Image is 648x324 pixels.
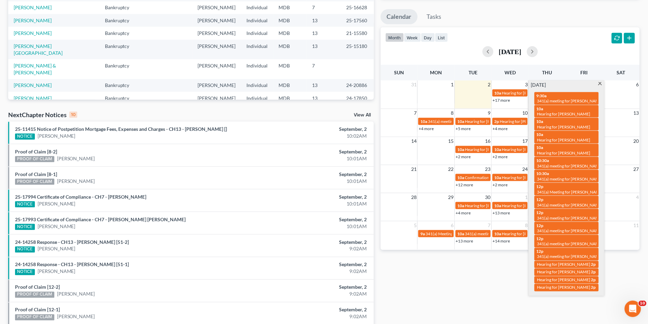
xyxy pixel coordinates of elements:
[57,313,95,320] a: [PERSON_NAME]
[38,223,76,230] a: [PERSON_NAME]
[307,59,341,79] td: 7
[192,92,241,104] td: [PERSON_NAME]
[617,70,625,75] span: Sat
[273,59,307,79] td: MDB
[307,1,341,14] td: 7
[254,284,367,291] div: September, 2
[38,268,76,275] a: [PERSON_NAME]
[524,221,528,229] span: 8
[487,109,491,117] span: 9
[524,193,528,201] span: 1
[341,79,374,92] td: 24-20886
[15,284,60,290] a: Proof of Claim [12-2]
[38,200,76,207] a: [PERSON_NAME]
[537,106,543,111] span: 10a
[354,113,371,117] a: View All
[241,79,273,92] td: Individual
[531,82,546,88] span: [DATE]
[241,92,273,104] td: Individual
[15,239,129,245] a: 24-14258 Response - CH13 - [PERSON_NAME] [51-2]
[192,27,241,39] td: [PERSON_NAME]
[537,277,591,283] span: Hearing for [PERSON_NAME]
[192,59,241,79] td: [PERSON_NAME]
[537,270,591,275] span: Hearing for [PERSON_NAME]
[458,231,464,236] span: 10a
[99,59,142,79] td: Bankruptcy
[192,1,241,14] td: [PERSON_NAME]
[15,134,35,140] div: NOTICE
[537,150,591,155] span: Hearing for [PERSON_NAME]
[633,137,640,145] span: 20
[502,147,555,152] span: Hearing for [PERSON_NAME]
[254,223,367,230] div: 10:01AM
[493,182,508,187] a: +2 more
[465,147,555,152] span: Hearing for [PERSON_NAME] & [PERSON_NAME]
[14,95,52,101] a: [PERSON_NAME]
[495,231,501,236] span: 10a
[15,156,54,162] div: PROOF OF CLAIM
[15,179,54,185] div: PROOF OF CLAIM
[542,70,552,75] span: Thu
[465,175,543,180] span: Confirmation hearing for [PERSON_NAME]
[524,80,528,89] span: 3
[537,197,544,202] span: 12p
[307,14,341,27] td: 13
[341,14,374,27] td: 25-17560
[493,210,510,215] a: +13 more
[522,109,528,117] span: 10
[99,92,142,104] td: Bankruptcy
[410,165,417,173] span: 21
[537,93,547,98] span: 9:30a
[456,210,471,215] a: +4 more
[458,175,464,180] span: 10a
[537,111,591,116] span: Hearing for [PERSON_NAME]
[14,17,52,23] a: [PERSON_NAME]
[341,1,374,14] td: 25-16628
[465,119,518,124] span: Hearing for [PERSON_NAME]
[522,137,528,145] span: 17
[537,176,603,182] span: 341(a) meeting for [PERSON_NAME]
[537,137,591,142] span: Hearing for [PERSON_NAME]
[639,301,647,306] span: 10
[15,194,146,200] a: 25-17994 Certificate of Compliance - CH7 - [PERSON_NAME]
[456,238,473,244] a: +13 more
[273,40,307,59] td: MDB
[192,79,241,92] td: [PERSON_NAME]
[465,203,555,208] span: Hearing for [PERSON_NAME] & [PERSON_NAME]
[254,307,367,313] div: September, 2
[537,254,639,259] span: 341(a) meeting for [PERSON_NAME] & [PERSON_NAME]
[254,239,367,246] div: September, 2
[14,30,52,36] a: [PERSON_NAME]
[421,33,435,42] button: day
[456,182,473,187] a: +12 more
[341,27,374,39] td: 21-15580
[591,277,596,283] span: 2p
[241,27,273,39] td: Individual
[537,228,639,233] span: 341(a) meeting for [PERSON_NAME] & [PERSON_NAME]
[493,98,510,103] a: +17 more
[537,124,591,129] span: Hearing for [PERSON_NAME]
[14,43,63,56] a: [PERSON_NAME][GEOGRAPHIC_DATA]
[15,314,54,321] div: PROOF OF CLAIM
[485,193,491,201] span: 30
[448,165,455,173] span: 22
[420,231,425,236] span: 9a
[15,171,57,177] a: Proof of Claim [8-1]
[456,154,471,159] a: +2 more
[341,40,374,59] td: 25-15180
[15,307,60,313] a: Proof of Claim [12-1]
[537,210,544,215] span: 12p
[633,165,640,173] span: 27
[307,92,341,104] td: 13
[386,33,404,42] button: month
[591,262,596,267] span: 2p
[57,178,95,185] a: [PERSON_NAME]
[537,145,543,150] span: 10a
[428,119,494,124] span: 341(a) meeting for [PERSON_NAME]
[537,285,591,290] span: Hearing for [PERSON_NAME]
[502,175,555,180] span: Hearing for [PERSON_NAME]
[410,193,417,201] span: 28
[537,158,549,163] span: 10:30a
[456,126,471,131] a: +5 more
[537,189,604,195] span: 341(a) Meeting for [PERSON_NAME]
